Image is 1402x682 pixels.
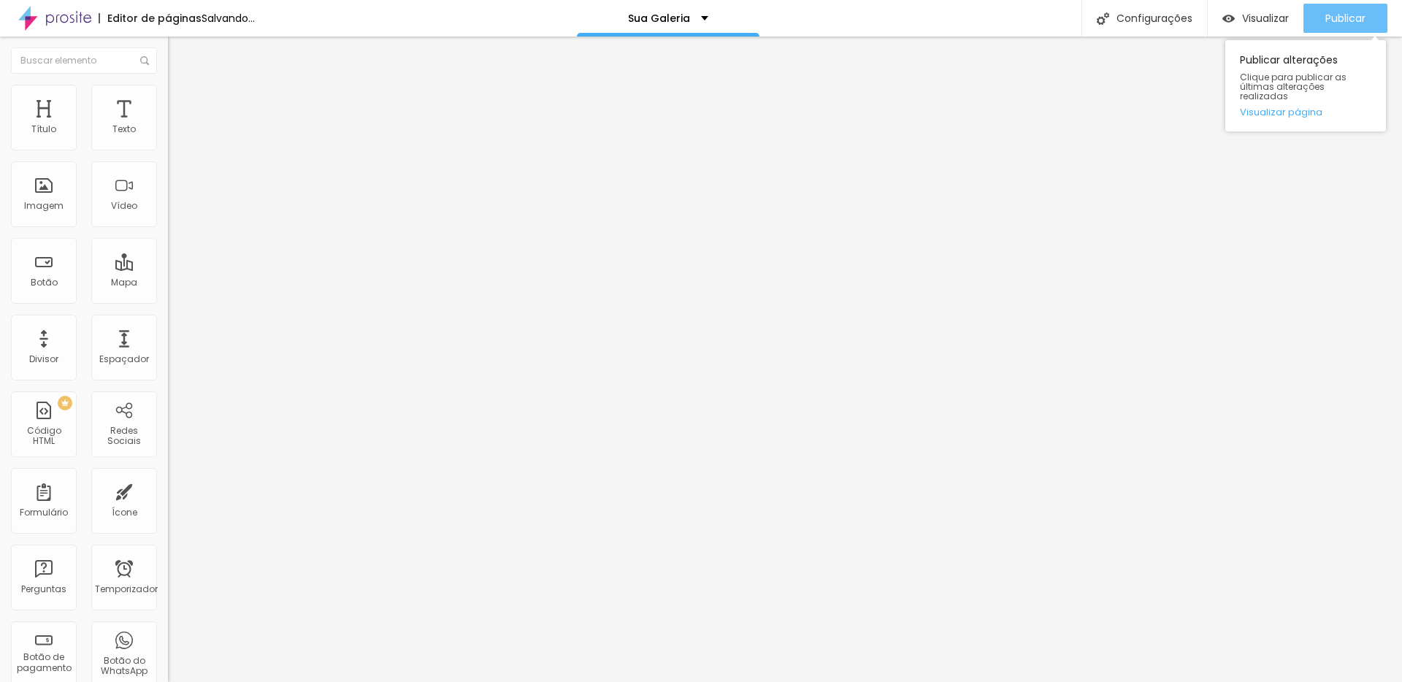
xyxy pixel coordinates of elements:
[1116,11,1192,26] font: Configurações
[11,47,157,74] input: Buscar elemento
[17,651,72,673] font: Botão de pagamento
[1208,4,1303,33] button: Visualizar
[107,424,141,447] font: Redes Sociais
[101,654,148,677] font: Botão do WhatsApp
[24,199,64,212] font: Imagem
[1240,107,1371,117] a: Visualizar página
[1242,11,1289,26] font: Visualizar
[1325,11,1365,26] font: Publicar
[202,13,255,23] div: Salvando...
[112,123,136,135] font: Texto
[29,353,58,365] font: Divisor
[628,11,690,26] font: Sua Galeria
[20,506,68,518] font: Formulário
[107,11,202,26] font: Editor de páginas
[1097,12,1109,25] img: Ícone
[1303,4,1387,33] button: Publicar
[1240,105,1322,119] font: Visualizar página
[111,199,137,212] font: Vídeo
[168,37,1402,682] iframe: Editor
[99,353,149,365] font: Espaçador
[31,123,56,135] font: Título
[112,506,137,518] font: Ícone
[111,276,137,288] font: Mapa
[1240,71,1347,102] font: Clique para publicar as últimas alterações realizadas
[1222,12,1235,25] img: view-1.svg
[21,583,66,595] font: Perguntas
[95,583,158,595] font: Temporizador
[27,424,61,447] font: Código HTML
[140,56,149,65] img: Ícone
[1240,53,1338,67] font: Publicar alterações
[31,276,58,288] font: Botão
